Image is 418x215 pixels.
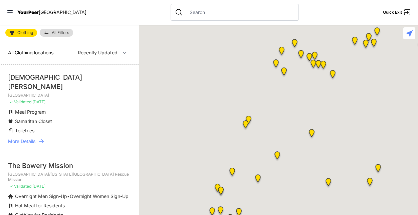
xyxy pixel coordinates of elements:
div: Manhattan [310,52,319,62]
p: [GEOGRAPHIC_DATA] [8,93,131,98]
p: [GEOGRAPHIC_DATA]/[US_STATE][GEOGRAPHIC_DATA] Rescue Mission [8,172,131,182]
a: YourPeer[GEOGRAPHIC_DATA] [17,10,86,14]
span: Samaritan Closet [15,118,52,124]
div: Avenue Church [307,129,316,140]
span: More Details [8,138,35,145]
div: The Bronx Pride Center [370,39,378,49]
a: All Filters [40,29,73,37]
span: YourPeer [17,9,39,15]
div: Fancy Thrift Shop [324,178,333,189]
div: The Bronx [365,33,373,44]
div: New York [213,184,222,194]
div: Manhattan [273,151,281,162]
span: ✓ Validated [9,99,31,104]
div: Harm Reduction Center [351,37,359,47]
div: The PILLARS – Holistic Recovery Support [297,50,305,61]
div: Uptown/Harlem DYCD Youth Drop-in Center [305,53,313,64]
div: The Cathedral Church of St. John the Divine [280,67,288,78]
div: East Harlem [319,61,328,71]
span: All Filters [52,31,69,35]
a: More Details [8,138,131,145]
div: Manhattan [277,47,286,57]
div: Main Location [329,70,337,81]
span: Toiletries [15,128,34,133]
span: Hot Meal for Residents [15,203,65,208]
div: Manhattan [314,60,323,71]
span: Clothing [17,31,33,35]
span: • [67,193,70,199]
div: [DEMOGRAPHIC_DATA][PERSON_NAME] [8,73,131,91]
div: Pathways Adult Drop-In Program [244,116,253,126]
div: Bronx Youth Center (BYC) [373,27,381,38]
span: [DATE] [32,99,45,104]
span: Overnight Women Sign-Up [70,193,129,199]
span: Meal Program [15,109,46,115]
div: The Bowery Mission [8,161,131,170]
div: Metro Baptist Church [217,187,225,197]
span: Overnight Men Sign-Up [15,193,67,199]
span: All Clothing locations [8,50,53,55]
span: [DATE] [32,184,45,189]
a: Clothing [5,29,37,37]
span: [GEOGRAPHIC_DATA] [39,9,86,15]
input: Search [186,9,294,16]
span: Quick Exit [383,10,402,15]
span: ✓ Validated [9,184,31,189]
div: 9th Avenue Drop-in Center [228,168,236,178]
div: Ford Hall [272,59,280,70]
a: Quick Exit [383,8,411,16]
